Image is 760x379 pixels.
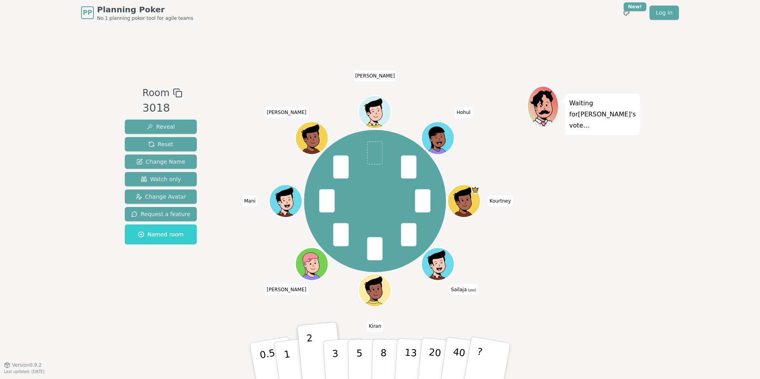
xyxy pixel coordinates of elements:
[125,137,197,151] button: Reset
[125,224,197,244] button: Named room
[136,193,186,201] span: Change Avatar
[83,8,92,17] span: PP
[353,70,397,81] span: Click to change your name
[649,6,679,20] a: Log in
[242,195,258,207] span: Click to change your name
[125,172,197,186] button: Watch only
[125,189,197,204] button: Change Avatar
[81,4,193,21] a: PPPlanning PokerNo.1 planning poker tool for agile teams
[125,120,197,134] button: Reveal
[148,140,173,148] span: Reset
[4,362,42,368] button: Version0.9.2
[125,207,197,221] button: Request a feature
[142,100,182,116] div: 3018
[367,321,383,332] span: Click to change your name
[265,107,308,118] span: Click to change your name
[455,107,473,118] span: Click to change your name
[467,288,476,292] span: (you)
[138,230,184,238] span: Named room
[4,369,45,374] span: Last updated: [DATE]
[142,86,169,100] span: Room
[306,333,316,376] p: 2
[97,15,193,21] span: No.1 planning poker tool for agile teams
[569,98,636,131] p: Waiting for [PERSON_NAME] 's vote...
[136,158,185,166] span: Change Name
[265,284,308,295] span: Click to change your name
[147,123,175,131] span: Reveal
[125,155,197,169] button: Change Name
[471,186,480,194] span: Kourtney is the host
[141,175,181,183] span: Watch only
[12,362,42,368] span: Version 0.9.2
[619,6,634,20] button: New!
[487,195,513,207] span: Click to change your name
[97,4,193,15] span: Planning Poker
[624,2,646,11] div: New!
[423,248,454,279] button: Click to change your avatar
[131,210,190,218] span: Request a feature
[449,284,478,295] span: Click to change your name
